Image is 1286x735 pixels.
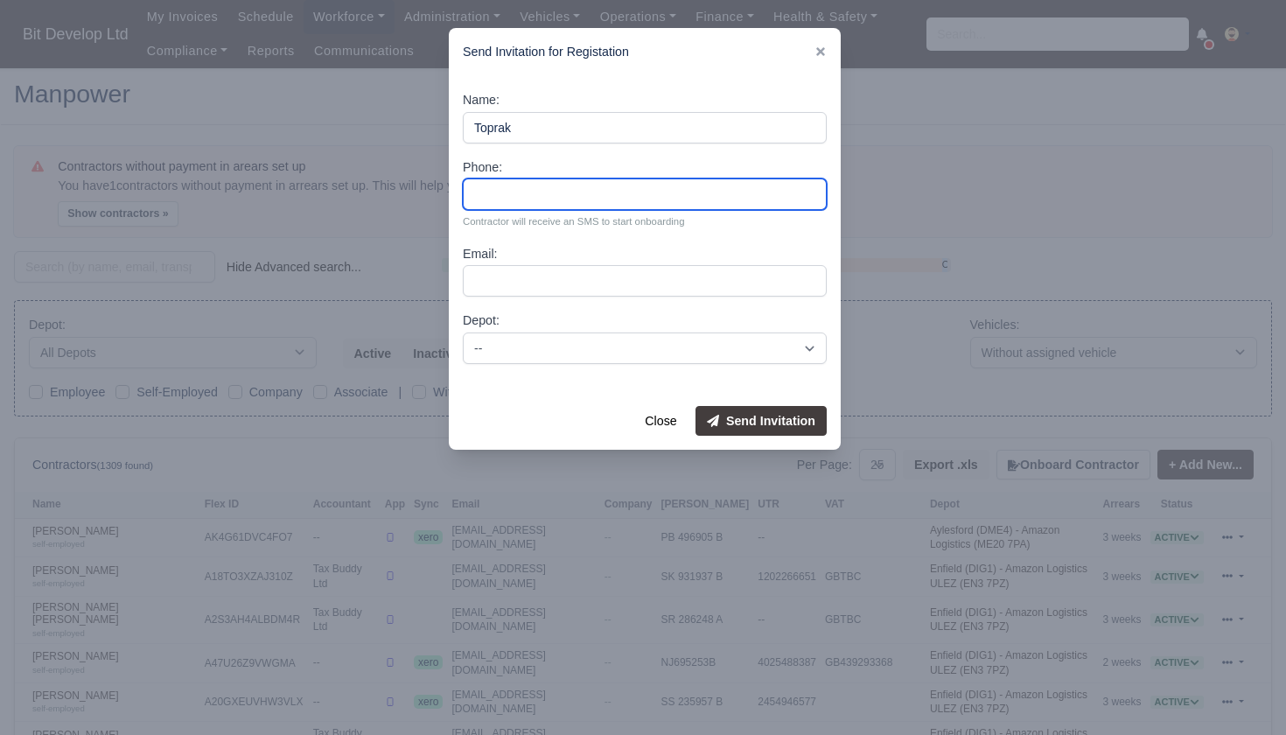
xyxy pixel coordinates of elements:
[633,406,688,436] button: Close
[463,213,827,229] small: Contractor will receive an SMS to start onboarding
[463,311,500,331] label: Depot:
[1199,651,1286,735] iframe: Chat Widget
[695,406,827,436] button: Send Invitation
[463,90,500,110] label: Name:
[449,28,841,76] div: Send Invitation for Registation
[463,157,502,178] label: Phone:
[463,244,498,264] label: Email:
